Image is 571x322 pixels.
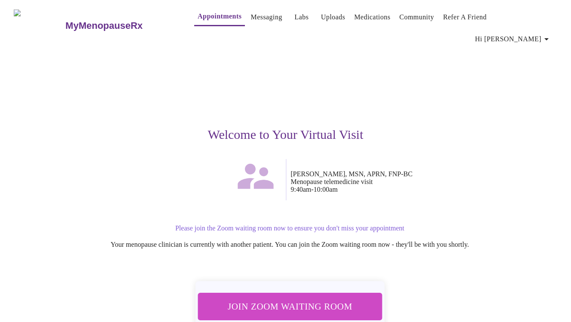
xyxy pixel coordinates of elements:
[318,9,349,26] button: Uploads
[198,293,382,320] button: Join Zoom Waiting Room
[21,127,550,142] h3: Welcome to Your Virtual Visit
[198,10,241,22] a: Appointments
[354,11,390,23] a: Medications
[209,298,370,314] span: Join Zoom Waiting Room
[475,33,552,45] span: Hi [PERSON_NAME]
[250,11,282,23] a: Messaging
[288,9,315,26] button: Labs
[400,11,434,23] a: Community
[472,31,555,48] button: Hi [PERSON_NAME]
[321,11,345,23] a: Uploads
[440,9,490,26] button: Refer a Friend
[396,9,438,26] button: Community
[247,9,285,26] button: Messaging
[65,20,143,31] h3: MyMenopauseRx
[443,11,487,23] a: Refer a Friend
[30,224,550,232] p: Please join the Zoom waiting room now to ensure you don't miss your appointment
[64,11,177,41] a: MyMenopauseRx
[351,9,394,26] button: Medications
[194,8,245,26] button: Appointments
[30,241,550,248] p: Your menopause clinician is currently with another patient. You can join the Zoom waiting room no...
[294,11,308,23] a: Labs
[14,9,64,42] img: MyMenopauseRx Logo
[291,170,550,193] p: [PERSON_NAME], MSN, APRN, FNP-BC Menopause telemedicine visit 9:40am - 10:00am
